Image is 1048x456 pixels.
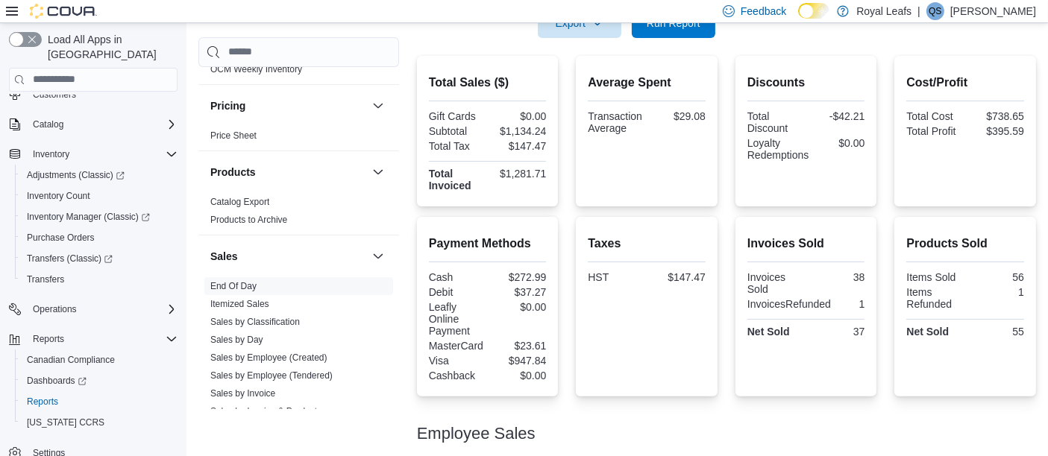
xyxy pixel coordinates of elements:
[27,253,113,265] span: Transfers (Classic)
[27,396,58,408] span: Reports
[3,83,183,105] button: Customers
[21,187,96,205] a: Inventory Count
[210,298,269,310] span: Itemized Sales
[429,110,485,122] div: Gift Cards
[906,110,962,122] div: Total Cost
[906,74,1024,92] h2: Cost/Profit
[369,163,387,181] button: Products
[650,271,706,283] div: $147.47
[906,235,1024,253] h2: Products Sold
[27,273,64,285] span: Transfers
[27,115,69,133] button: Catalog
[21,187,178,205] span: Inventory Count
[198,193,399,235] div: Products
[210,214,287,226] span: Products to Archive
[210,280,257,292] span: End Of Day
[33,333,64,345] span: Reports
[429,271,485,283] div: Cash
[491,301,547,313] div: $0.00
[210,335,263,345] a: Sales by Day
[15,186,183,206] button: Inventory Count
[491,125,547,137] div: $1,134.24
[429,235,547,253] h2: Payment Methods
[926,2,944,20] div: Qadeer Shah
[3,329,183,349] button: Reports
[968,271,1024,283] div: 56
[906,326,949,338] strong: Net Sold
[33,118,63,130] span: Catalog
[491,168,547,180] div: $1,281.71
[906,286,962,310] div: Items Refunded
[42,32,178,62] span: Load All Apps in [GEOGRAPHIC_DATA]
[491,340,547,352] div: $23.61
[210,406,317,417] a: Sales by Invoice & Product
[968,110,1024,122] div: $738.65
[21,270,178,288] span: Transfers
[21,208,156,226] a: Inventory Manager (Classic)
[15,370,183,391] a: Dashboards
[429,286,485,298] div: Debit
[798,3,829,19] input: Dark Mode
[210,352,327,364] span: Sales by Employee (Created)
[21,393,178,411] span: Reports
[3,299,183,320] button: Operations
[429,125,485,137] div: Subtotal
[210,370,333,381] a: Sales by Employee (Tendered)
[210,165,256,180] h3: Products
[21,166,131,184] a: Adjustments (Classic)
[950,2,1036,20] p: [PERSON_NAME]
[21,250,119,267] a: Transfers (Classic)
[33,89,76,101] span: Customers
[15,165,183,186] a: Adjustments (Classic)
[747,110,803,134] div: Total Discount
[747,235,865,253] h2: Invoices Sold
[15,391,183,412] button: Reports
[210,352,327,363] a: Sales by Employee (Created)
[21,229,178,247] span: Purchase Orders
[429,140,485,152] div: Total Tax
[21,372,92,390] a: Dashboards
[21,270,70,288] a: Transfers
[27,300,83,318] button: Operations
[815,137,865,149] div: $0.00
[747,326,790,338] strong: Net Sold
[198,127,399,151] div: Pricing
[968,286,1024,298] div: 1
[15,248,183,269] a: Transfers (Classic)
[27,232,95,244] span: Purchase Orders
[491,370,547,381] div: $0.00
[210,196,269,208] span: Catalog Export
[491,271,547,283] div: $272.99
[647,16,700,31] span: Run Report
[210,130,257,141] a: Price Sheet
[429,370,485,381] div: Cashback
[632,8,715,38] button: Run Report
[198,60,399,84] div: OCM
[27,169,125,181] span: Adjustments (Classic)
[27,354,115,366] span: Canadian Compliance
[809,110,865,122] div: -$42.21
[210,130,257,142] span: Price Sheet
[747,298,831,310] div: InvoicesRefunded
[27,190,90,202] span: Inventory Count
[968,125,1024,137] div: $395.59
[210,98,245,113] h3: Pricing
[917,2,920,20] p: |
[30,4,97,19] img: Cova
[547,8,612,38] span: Export
[588,271,644,283] div: HST
[588,235,706,253] h2: Taxes
[491,355,547,367] div: $947.84
[210,98,366,113] button: Pricing
[27,85,178,104] span: Customers
[15,227,183,248] button: Purchase Orders
[210,63,302,75] span: OCM Weekly Inventory
[210,334,263,346] span: Sales by Day
[210,197,269,207] a: Catalog Export
[27,145,178,163] span: Inventory
[21,351,178,369] span: Canadian Compliance
[210,281,257,291] a: End Of Day
[21,414,110,431] a: [US_STATE] CCRS
[538,8,621,38] button: Export
[3,144,183,165] button: Inventory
